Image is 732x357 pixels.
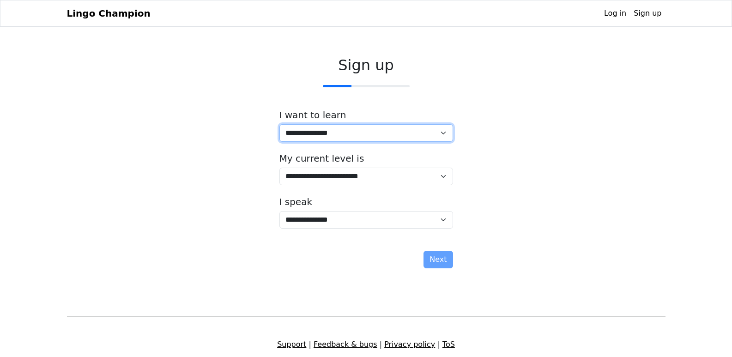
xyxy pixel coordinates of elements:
a: Lingo Champion [67,4,151,23]
label: I want to learn [279,109,346,121]
h2: Sign up [279,56,453,74]
a: Support [277,340,306,349]
a: ToS [442,340,455,349]
label: My current level is [279,153,364,164]
a: Privacy policy [384,340,435,349]
a: Sign up [630,4,665,23]
a: Feedback & bugs [314,340,377,349]
div: | | | [61,339,671,350]
a: Log in [600,4,630,23]
label: I speak [279,196,313,207]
